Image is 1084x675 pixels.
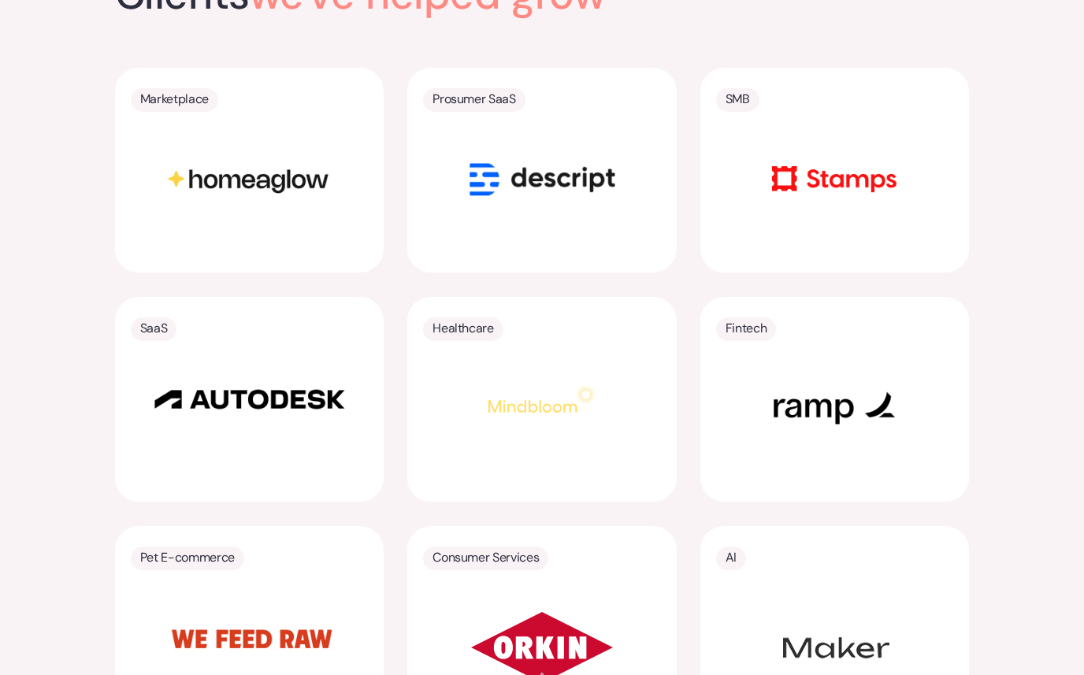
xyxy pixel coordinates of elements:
[726,88,750,110] p: SMB
[432,317,493,339] p: Healthcare
[140,547,235,569] p: Pet E-commerce
[726,547,737,569] p: AI
[726,317,767,339] p: Fintech
[140,317,168,339] p: SaaS
[432,547,539,569] p: Consumer Services
[432,88,515,110] p: Prosumer SaaS
[140,88,209,110] p: Marketplace
[151,382,348,417] img: Autodesk logo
